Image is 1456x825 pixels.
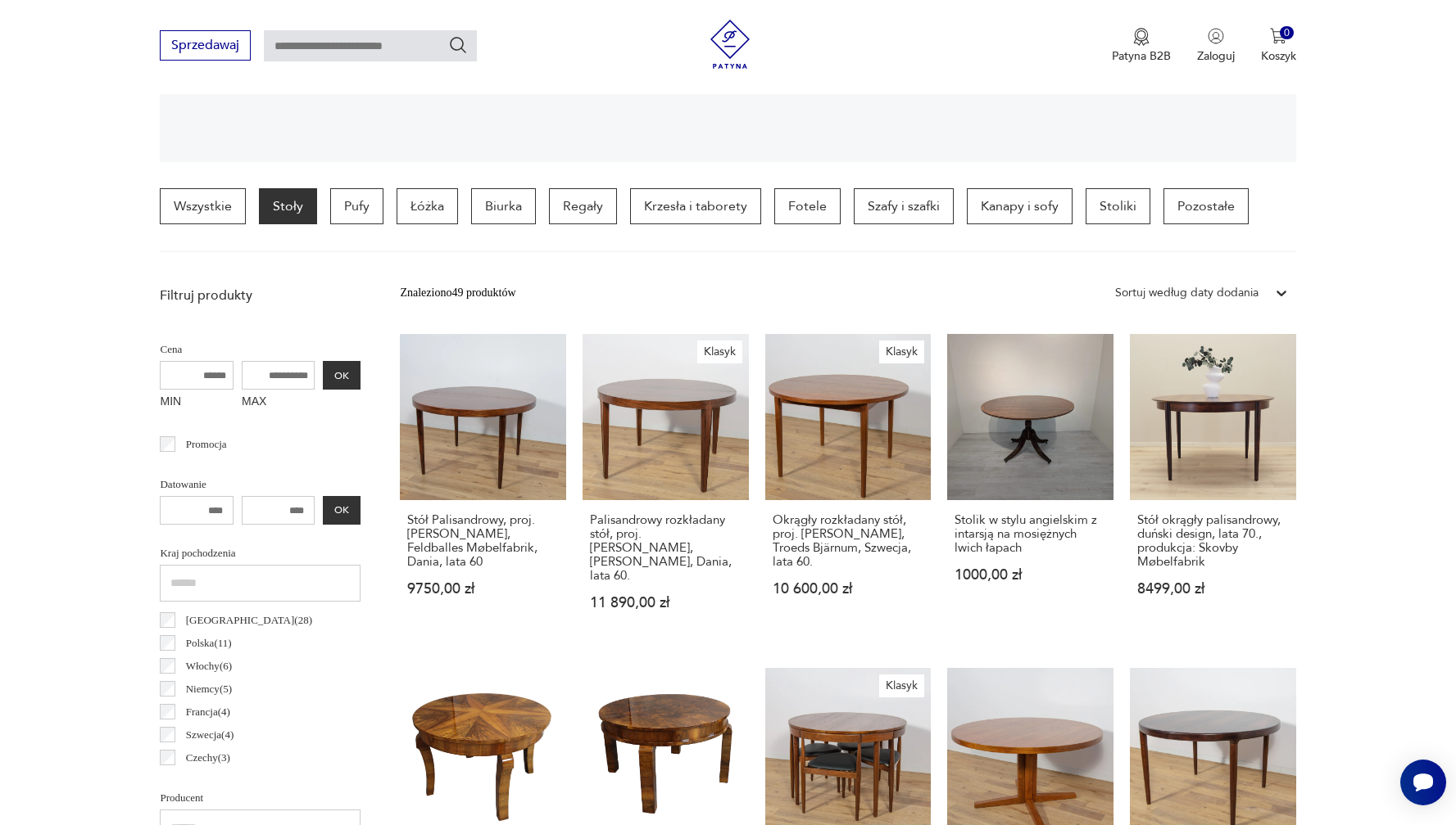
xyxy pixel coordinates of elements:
a: Ikona medaluPatyna B2B [1112,28,1171,64]
p: 8499,00 zł [1137,582,1289,596]
p: [GEOGRAPHIC_DATA] ( 28 ) [186,611,312,629]
p: Włochy ( 6 ) [186,657,232,675]
label: MIN [160,390,234,416]
p: Polska ( 11 ) [186,634,232,652]
p: Patyna B2B [1112,48,1171,64]
img: Ikona koszyka [1270,28,1286,44]
div: 0 [1280,26,1294,40]
div: Sortuj według daty dodania [1115,284,1259,302]
a: Stoliki [1086,188,1150,224]
img: Ikona medalu [1133,28,1150,46]
button: OK [323,361,361,390]
p: Francja ( 4 ) [186,703,230,721]
p: Filtruj produkty [160,286,361,304]
img: Ikonka użytkownika [1208,28,1224,44]
img: Patyna - sklep z meblami i dekoracjami vintage [705,20,755,69]
p: 10 600,00 zł [773,582,924,596]
iframe: Smartsupp widget button [1400,760,1446,805]
a: KlasykOkrągły rozkładany stół, proj. N. Jonsson, Troeds Bjärnum, Szwecja, lata 60.Okrągły rozkład... [765,334,932,642]
p: 1000,00 zł [955,568,1106,582]
label: MAX [242,390,315,416]
p: Niemcy ( 5 ) [186,680,232,698]
a: Sprzedawaj [160,41,251,52]
button: Zaloguj [1197,28,1235,64]
p: Datowanie [160,476,361,494]
a: Fotele [774,188,841,224]
p: Szwecja ( 4 ) [186,726,234,744]
h3: Stolik w stylu angielskim z intarsją na mosiężnych lwich łapach [955,513,1106,555]
a: Biurka [471,188,536,224]
p: 11 890,00 zł [590,596,742,610]
a: Regały [549,188,617,224]
p: Zaloguj [1197,48,1235,64]
button: Sprzedawaj [160,30,251,61]
a: Stół Palisandrowy, proj. K. Kristiansen, Feldballes Møbelfabrik, Dania, lata 60Stół Palisandrowy,... [400,334,566,642]
a: Stół okrągły palisandrowy, duński design, lata 70., produkcja: Skovby MøbelfabrikStół okrągły pal... [1130,334,1296,642]
a: Szafy i szafki [854,188,954,224]
p: Czechy ( 3 ) [186,749,230,767]
a: Pufy [330,188,383,224]
h3: Stół okrągły palisandrowy, duński design, lata 70., produkcja: Skovby Møbelfabrik [1137,513,1289,569]
h3: Okrągły rozkładany stół, proj. [PERSON_NAME], Troeds Bjärnum, Szwecja, lata 60. [773,513,924,569]
p: Koszyk [1261,48,1296,64]
p: 9750,00 zł [407,582,559,596]
a: Wszystkie [160,188,246,224]
a: Kanapy i sofy [967,188,1073,224]
p: Kraj pochodzenia [160,544,361,562]
button: Szukaj [448,35,468,55]
a: Łóżka [397,188,458,224]
h3: Palisandrowy rozkładany stół, proj. [PERSON_NAME], [PERSON_NAME], Dania, lata 60. [590,513,742,583]
p: Promocja [186,435,227,453]
a: Stoły [259,188,317,224]
h3: Stół Palisandrowy, proj. [PERSON_NAME], Feldballes Møbelfabrik, Dania, lata 60 [407,513,559,569]
p: Cena [160,340,361,358]
a: KlasykPalisandrowy rozkładany stół, proj. Severin Hansen, Haslev Møbelsnedkeri, Dania, lata 60.Pa... [583,334,749,642]
p: Producent [160,789,361,807]
a: Stolik w stylu angielskim z intarsją na mosiężnych lwich łapachStolik w stylu angielskim z intars... [947,334,1114,642]
div: Znaleziono 49 produktów [400,284,515,302]
a: Pozostałe [1163,188,1249,224]
button: Patyna B2B [1112,28,1171,64]
button: OK [323,496,361,525]
button: 0Koszyk [1261,28,1296,64]
a: Krzesła i taborety [630,188,761,224]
